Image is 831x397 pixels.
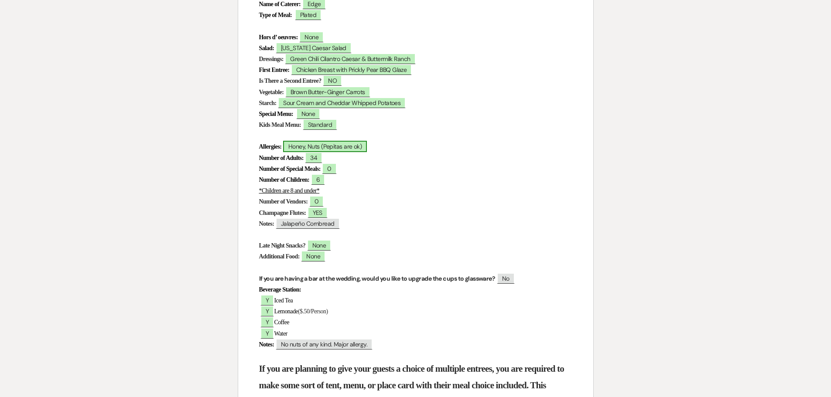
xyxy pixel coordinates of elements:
strong: Name of Caterer: [259,1,301,7]
span: Chicken Breast with Prickly Pear BBQ Glaze [291,64,412,75]
strong: If you are having a bar at the wedding, would you like to upgrade the cups to glassware? [259,275,496,282]
span: Y [260,316,274,327]
span: No nuts of any kind. Major allergy. [276,339,373,349]
strong: Number of Children: [259,176,310,183]
strong: Salad: [259,45,274,51]
span: None [301,251,325,261]
span: Plated [295,9,322,20]
span: Y [260,328,274,339]
strong: Additional Food: [259,253,300,260]
strong: Special Menu: [259,111,294,117]
u: *Children are 8 and under* [259,187,320,194]
span: None [296,108,321,119]
strong: Number of Special Meals: [259,166,321,172]
strong: : [304,210,306,216]
strong: First Entree: [259,67,290,73]
strong: Hors d’ oeuvres: [259,34,298,41]
strong: Notes: [259,341,274,348]
strong: Starch: [259,100,277,106]
span: Lemonade [274,308,298,315]
strong: Number of Adults: [259,155,304,161]
span: Green Chili Cilantro Caesar & Buttermilk Ranch [285,53,415,64]
span: Y [260,305,274,316]
span: ($.50/Person) [298,308,328,315]
strong: Is There a Second Entree? [259,78,321,84]
strong: Notes: [259,221,274,227]
strong: Type of Meal: [259,12,292,18]
span: Y [260,295,274,305]
span: 6 [311,174,325,185]
span: No [497,273,515,284]
strong: Allergies: [259,143,282,150]
span: None [307,240,332,251]
strong: Number of Vendors: [259,198,308,205]
strong: Beverage Station: [259,286,301,293]
span: 34 [305,152,322,163]
strong: Kids Meal Menu: [259,122,301,128]
span: 0 [322,163,336,174]
span: [US_STATE] Caesar Salad [276,42,352,53]
span: Honey, Nuts (Pepitas are ok) [283,141,367,152]
strong: Dressings: [259,56,284,62]
span: Iced Tea [274,297,293,304]
strong: Vegetable: [259,89,284,95]
span: None [299,31,324,42]
span: Jalapeño Cornbread [276,218,340,229]
span: Standard [303,119,338,130]
strong: Champagne Flutes [259,210,304,216]
strong: Late Night Snacks? [259,242,306,249]
span: Sour Cream and Cheddar Whipped Potatoes [278,97,406,108]
span: 0 [309,196,324,207]
span: Brown Butter-Ginger Carrots [285,86,370,97]
span: NO [323,75,342,86]
span: YES [308,207,328,218]
span: Coffee [274,319,289,326]
span: Water [274,330,287,337]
